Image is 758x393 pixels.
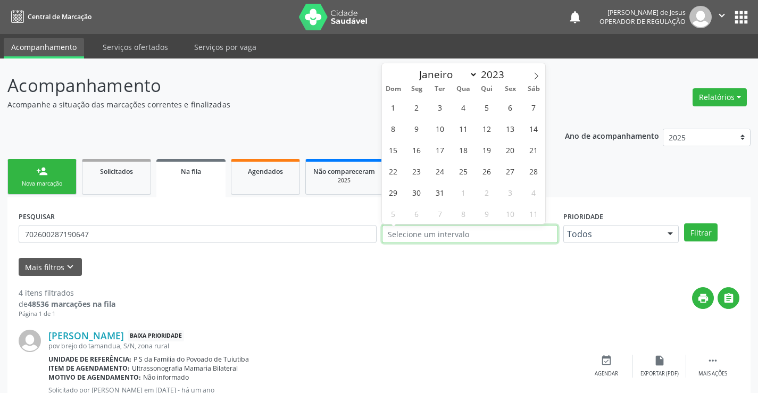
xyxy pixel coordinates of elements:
span: Janeiro 7, 2023 [523,97,544,118]
span: Janeiro 3, 2023 [430,97,451,118]
div: 2025 [313,177,375,185]
i: keyboard_arrow_down [64,261,76,273]
span: Fevereiro 3, 2023 [500,182,521,203]
a: Central de Marcação [7,8,91,26]
label: Prioridade [563,208,603,225]
span: Janeiro 6, 2023 [500,97,521,118]
span: Janeiro 19, 2023 [477,139,497,160]
strong: 48536 marcações na fila [28,299,115,309]
span: Fevereiro 1, 2023 [453,182,474,203]
input: Year [478,68,513,81]
span: Janeiro 27, 2023 [500,161,521,181]
span: Janeiro 9, 2023 [406,118,427,139]
span: Fevereiro 7, 2023 [430,203,451,224]
div: person_add [36,165,48,177]
span: Janeiro 30, 2023 [406,182,427,203]
span: Dom [382,86,405,93]
button:  [712,6,732,28]
button: print [692,287,714,309]
select: Month [414,67,478,82]
span: Ter [428,86,452,93]
div: Nova marcação [15,180,69,188]
button: Mais filtroskeyboard_arrow_down [19,258,82,277]
span: Qui [475,86,498,93]
span: Não compareceram [313,167,375,176]
div: Exportar (PDF) [640,370,679,378]
button: Relatórios [693,88,747,106]
span: Fevereiro 4, 2023 [523,182,544,203]
span: Janeiro 1, 2023 [383,97,404,118]
button: apps [732,8,751,27]
b: Unidade de referência: [48,355,131,364]
button: notifications [568,10,582,24]
span: Janeiro 23, 2023 [406,161,427,181]
i: event_available [601,355,612,366]
p: Acompanhamento [7,72,528,99]
span: Janeiro 2, 2023 [406,97,427,118]
span: Central de Marcação [28,12,91,21]
span: Janeiro 21, 2023 [523,139,544,160]
span: Baixa Prioridade [128,330,184,341]
span: Janeiro 25, 2023 [453,161,474,181]
span: Janeiro 29, 2023 [383,182,404,203]
span: Todos [567,229,657,239]
span: Janeiro 17, 2023 [430,139,451,160]
span: Janeiro 31, 2023 [430,182,451,203]
button:  [718,287,739,309]
a: Serviços ofertados [95,38,176,56]
div: de [19,298,115,310]
i: insert_drive_file [654,355,665,366]
label: PESQUISAR [19,208,55,225]
span: Agendados [248,167,283,176]
span: Janeiro 28, 2023 [523,161,544,181]
span: Fevereiro 8, 2023 [453,203,474,224]
p: Acompanhe a situação das marcações correntes e finalizadas [7,99,528,110]
span: Solicitados [100,167,133,176]
span: Janeiro 24, 2023 [430,161,451,181]
div: 4 itens filtrados [19,287,115,298]
b: Motivo de agendamento: [48,373,141,382]
i:  [716,10,728,21]
span: Ultrassonografia Mamaria Bilateral [132,364,238,373]
input: Nome, CNS [19,225,377,243]
p: Ano de acompanhamento [565,129,659,142]
a: [PERSON_NAME] [48,330,124,341]
span: Na fila [181,167,201,176]
span: Janeiro 10, 2023 [430,118,451,139]
div: pov brejo do tamandua, S/N, zona rural [48,341,580,350]
span: Janeiro 11, 2023 [453,118,474,139]
span: Não informado [143,373,189,382]
span: Janeiro 13, 2023 [500,118,521,139]
img: img [19,330,41,352]
span: Fevereiro 2, 2023 [477,182,497,203]
img: img [689,6,712,28]
b: Item de agendamento: [48,364,130,373]
span: Sex [498,86,522,93]
span: Janeiro 18, 2023 [453,139,474,160]
div: Mais ações [698,370,727,378]
span: Janeiro 8, 2023 [383,118,404,139]
a: Acompanhamento [4,38,84,58]
span: Fevereiro 11, 2023 [523,203,544,224]
span: Janeiro 14, 2023 [523,118,544,139]
div: Página 1 de 1 [19,310,115,319]
span: Janeiro 15, 2023 [383,139,404,160]
i: print [697,292,709,304]
a: Serviços por vaga [187,38,264,56]
span: Janeiro 5, 2023 [477,97,497,118]
span: Fevereiro 9, 2023 [477,203,497,224]
span: Janeiro 22, 2023 [383,161,404,181]
span: Janeiro 12, 2023 [477,118,497,139]
span: Janeiro 16, 2023 [406,139,427,160]
span: Fevereiro 5, 2023 [383,203,404,224]
span: Seg [405,86,428,93]
i:  [723,292,735,304]
button: Filtrar [684,223,718,241]
span: Fevereiro 10, 2023 [500,203,521,224]
div: [PERSON_NAME] de Jesus [599,8,686,17]
span: Janeiro 4, 2023 [453,97,474,118]
span: Sáb [522,86,545,93]
span: Janeiro 26, 2023 [477,161,497,181]
input: Selecione um intervalo [382,225,558,243]
span: Operador de regulação [599,17,686,26]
